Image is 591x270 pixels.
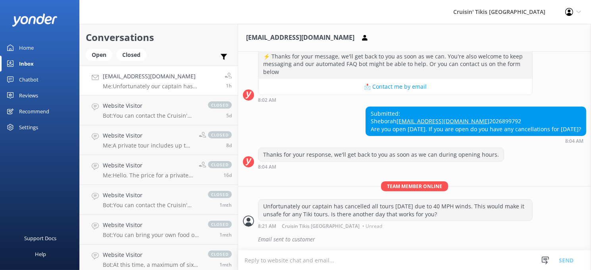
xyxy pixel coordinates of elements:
a: Open [86,50,116,59]
p: Me: Hello. The price for a private tour is $360 for the entire boat. You can have up to 6 guests.... [103,172,193,179]
div: Oct 12 2025 07:21am (UTC -05:00) America/Cancun [258,223,533,229]
div: Home [19,40,34,56]
a: Website VisitorBot:You can contact the Cruisin' Tikis Solomons Island team at [PHONE_NUMBER], or ... [80,95,238,125]
div: Oct 12 2025 07:04am (UTC -05:00) America/Cancun [366,138,586,144]
a: Website VisitorMe:A private tour includes up to 6 guests aboard our tiki boat for a 2-hour cruise... [80,125,238,155]
div: Help [35,246,46,262]
p: Bot: You can contact the Cruisin' Tikis Solomons Island team at [PHONE_NUMBER], or by emailing [E... [103,202,200,209]
h3: [EMAIL_ADDRESS][DOMAIN_NAME] [246,33,354,43]
img: yonder-white-logo.png [12,14,58,27]
strong: 8:02 AM [258,98,276,103]
a: Closed [116,50,150,59]
div: Inbox [19,56,34,72]
strong: 8:21 AM [258,224,276,229]
div: ⚡ Thanks for your message, we'll get back to you as soon as we can. You're also welcome to keep m... [258,50,532,79]
h4: Website Visitor [103,251,200,259]
span: • Unread [362,224,382,229]
span: closed [208,251,232,258]
div: Settings [19,119,38,135]
span: Oct 12 2025 07:21am (UTC -05:00) America/Cancun [226,82,232,89]
span: Aug 27 2025 08:30pm (UTC -05:00) America/Cancun [219,261,232,268]
div: Closed [116,49,146,61]
h4: Website Visitor [103,191,200,200]
div: 2025-10-12T12:25:21.483 [243,233,586,246]
div: Support Docs [25,230,57,246]
p: Bot: You can bring your own food on the cruise. Feel free to connect with Anglers Seafood Bar and... [103,231,200,239]
span: closed [208,161,232,168]
a: Website VisitorBot:You can bring your own food on the cruise. Feel free to connect with Anglers S... [80,215,238,245]
p: Me: A private tour includes up to 6 guests aboard our tiki boat for a 2-hour cruise. We provide c... [103,142,193,149]
h4: [EMAIL_ADDRESS][DOMAIN_NAME] [103,72,219,81]
button: 📩 Contact me by email [258,79,532,95]
h4: Website Visitor [103,131,193,140]
strong: 8:04 AM [258,165,276,169]
span: Team member online [381,181,448,191]
div: Unfortunately our captain has cancelled all tours [DATE] due to 40 MPH winds. This would make it ... [258,200,532,221]
p: Bot: You can contact the Cruisin' Tikis Solomons Island team at [PHONE_NUMBER], or by emailing [E... [103,112,200,119]
div: Oct 12 2025 07:04am (UTC -05:00) America/Cancun [258,164,504,169]
span: closed [208,221,232,228]
span: Oct 06 2025 10:37am (UTC -05:00) America/Cancun [226,112,232,119]
a: [EMAIL_ADDRESS][DOMAIN_NAME]Me:Unfortunately our captain has cancelled all tours [DATE] due to 40... [80,66,238,95]
div: Open [86,49,112,61]
div: Submitted: Sheborah 2026899792 Are you open [DATE]. If you are open do you have any cancellations... [366,107,586,136]
span: closed [208,191,232,198]
span: Sep 06 2025 09:51am (UTC -05:00) America/Cancun [219,202,232,208]
a: Website VisitorBot:You can contact the Cruisin' Tikis Solomons Island team at [PHONE_NUMBER], or ... [80,185,238,215]
span: closed [208,131,232,138]
strong: 8:04 AM [565,139,583,144]
span: Sep 26 2025 08:04am (UTC -05:00) America/Cancun [223,172,232,179]
a: [EMAIL_ADDRESS][DOMAIN_NAME] [397,117,489,125]
div: Recommend [19,103,49,119]
h4: Website Visitor [103,161,193,170]
div: Oct 12 2025 07:02am (UTC -05:00) America/Cancun [258,97,533,103]
h2: Conversations [86,30,232,45]
p: Me: Unfortunately our captain has cancelled all tours [DATE] due to 40 MPH winds. This would make... [103,83,219,90]
h4: Website Visitor [103,101,200,110]
div: Reviews [19,87,38,103]
h4: Website Visitor [103,221,200,229]
p: Bot: At this time, a maximum of six guests can be accommodated on a cruise. [103,261,200,268]
a: Website VisitorMe:Hello. The price for a private tour is $360 for the entire boat. You can have u... [80,155,238,185]
div: Thanks for your response, we'll get back to you as soon as we can during opening hours. [258,148,504,161]
span: Oct 03 2025 01:24pm (UTC -05:00) America/Cancun [226,142,232,149]
span: closed [208,101,232,109]
div: Chatbot [19,72,39,87]
div: Email sent to customer [258,233,586,246]
span: Aug 28 2025 11:58am (UTC -05:00) America/Cancun [219,231,232,238]
span: Cruisin Tikis [GEOGRAPHIC_DATA] [282,224,360,229]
